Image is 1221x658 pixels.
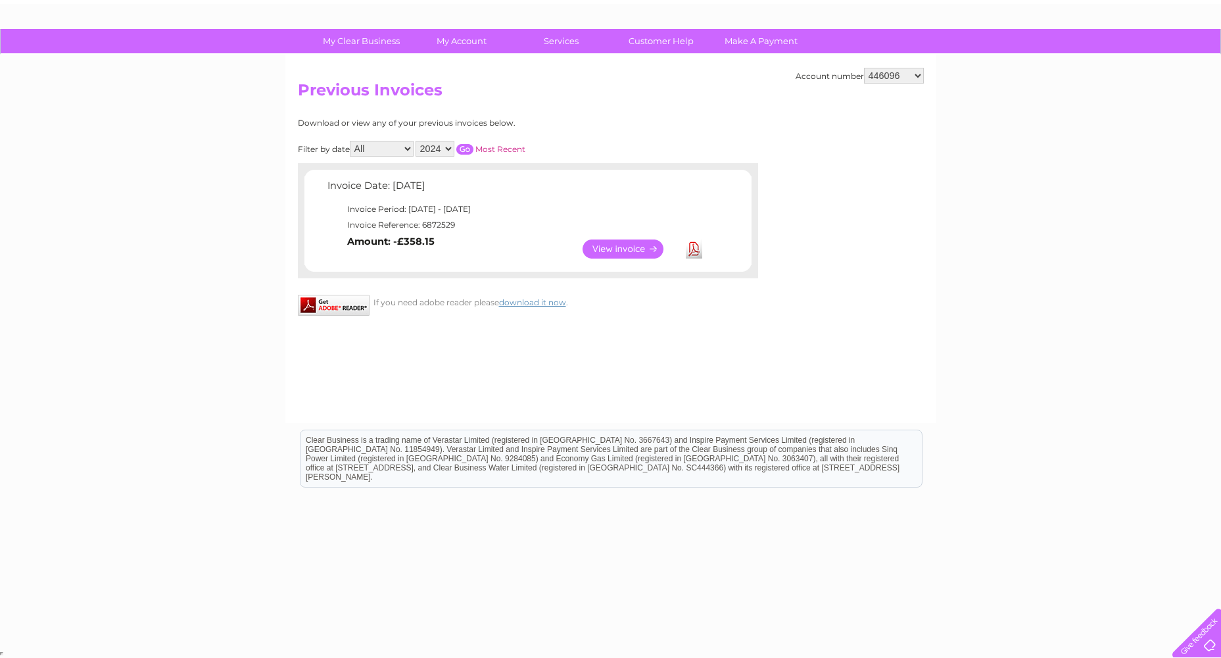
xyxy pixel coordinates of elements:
[973,7,1064,23] a: 0333 014 3131
[1059,56,1099,66] a: Telecoms
[324,177,709,201] td: Invoice Date: [DATE]
[1178,56,1209,66] a: Log out
[1022,56,1051,66] a: Energy
[686,240,702,259] a: Download
[307,29,416,53] a: My Clear Business
[583,240,679,259] a: View
[607,29,715,53] a: Customer Help
[347,236,435,247] b: Amount: -£358.15
[324,201,709,217] td: Invoice Period: [DATE] - [DATE]
[298,141,643,157] div: Filter by date
[298,81,924,106] h2: Previous Invoices
[507,29,615,53] a: Services
[475,144,525,154] a: Most Recent
[298,118,643,128] div: Download or view any of your previous invoices below.
[324,217,709,233] td: Invoice Reference: 6872529
[298,295,758,307] div: If you need adobe reader please .
[707,29,815,53] a: Make A Payment
[407,29,515,53] a: My Account
[1107,56,1126,66] a: Blog
[796,68,924,84] div: Account number
[43,34,110,74] img: logo.png
[300,7,922,64] div: Clear Business is a trading name of Verastar Limited (registered in [GEOGRAPHIC_DATA] No. 3667643...
[1134,56,1166,66] a: Contact
[499,297,566,307] a: download it now
[990,56,1015,66] a: Water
